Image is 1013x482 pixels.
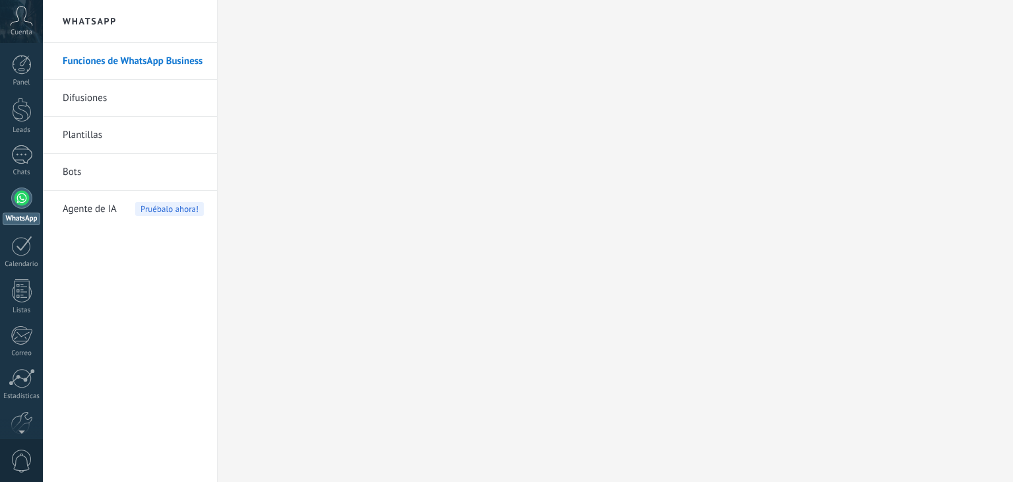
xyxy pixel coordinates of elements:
[43,43,217,80] li: Funciones de WhatsApp Business
[3,306,41,315] div: Listas
[3,213,40,225] div: WhatsApp
[63,43,204,80] a: Funciones de WhatsApp Business
[3,392,41,401] div: Estadísticas
[43,80,217,117] li: Difusiones
[63,154,204,191] a: Bots
[11,28,32,37] span: Cuenta
[135,202,204,216] span: Pruébalo ahora!
[63,117,204,154] a: Plantillas
[63,80,204,117] a: Difusiones
[3,126,41,135] div: Leads
[3,79,41,87] div: Panel
[63,191,204,228] a: Agente de IAPruébalo ahora!
[43,154,217,191] li: Bots
[3,168,41,177] div: Chats
[43,191,217,227] li: Agente de IA
[63,191,117,228] span: Agente de IA
[43,117,217,154] li: Plantillas
[3,260,41,269] div: Calendario
[3,349,41,358] div: Correo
